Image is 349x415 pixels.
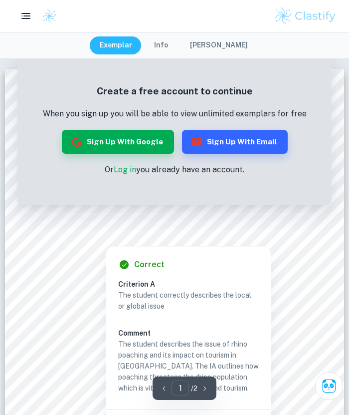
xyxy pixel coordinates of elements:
[144,36,178,54] button: Info
[62,130,174,154] button: Sign up with Google
[118,328,259,339] h6: Comment
[43,108,307,120] p: When you sign up you will be able to view unlimited exemplars for free
[182,130,288,154] button: Sign up with Email
[42,8,57,23] img: Clastify logo
[90,36,142,54] button: Exemplar
[315,372,343,400] button: Ask Clai
[274,6,337,26] img: Clastify logo
[118,279,267,290] h6: Criterion A
[180,36,258,54] button: [PERSON_NAME]
[36,8,57,23] a: Clastify logo
[191,383,197,394] p: / 2
[114,165,136,174] a: Log in
[118,290,259,312] p: The student correctly describes the local or global issue
[134,259,165,271] h6: Correct
[43,84,307,98] h5: Create a free account to continue
[43,164,307,176] p: Or you already have an account.
[118,339,259,394] p: The student describes the issue of rhino poaching and its impact on tourism in [GEOGRAPHIC_DATA]....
